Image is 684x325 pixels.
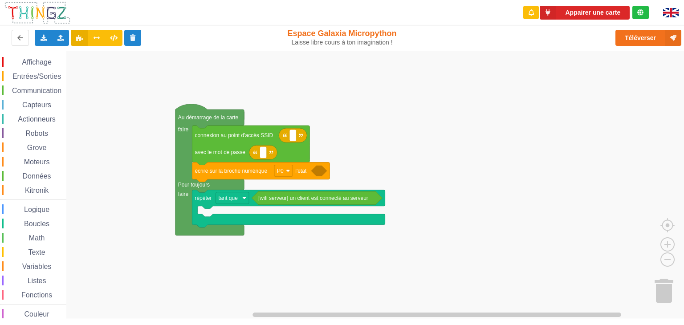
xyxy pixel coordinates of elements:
span: Robots [24,130,49,137]
text: avec le mot de passe [195,149,245,155]
img: gb.png [663,8,679,17]
button: Téléverser [615,30,681,46]
span: Kitronik [24,187,50,194]
div: Tu es connecté au serveur de création de Thingz [632,6,649,19]
button: Appairer une carte [540,6,630,20]
img: thingz_logo.png [4,1,71,24]
span: Données [21,172,53,180]
text: connexion au point d'accès SSID [195,132,273,138]
text: tant que [218,195,238,201]
span: Logique [23,206,51,213]
span: Moteurs [23,158,51,166]
span: Listes [26,277,48,284]
text: répéter [195,195,212,201]
div: Laisse libre cours à ton imagination ! [284,39,401,46]
span: Texte [27,248,46,256]
span: Boucles [23,220,51,227]
span: Communication [11,87,63,94]
text: faire [178,191,189,197]
text: l'état [295,168,307,174]
span: Affichage [20,58,53,66]
text: P0 [277,168,284,174]
text: [wifi serveur] un client est connecté au serveur [258,195,368,201]
text: Au démarrage de la carte [178,114,239,121]
span: Fonctions [20,291,53,299]
div: Espace Galaxia Micropython [284,28,401,46]
text: faire [178,126,189,133]
text: Pour toujours [178,182,210,188]
span: Capteurs [21,101,53,109]
text: écrire sur la broche numérique [195,168,267,174]
span: Couleur [23,310,51,318]
span: Math [28,234,46,242]
span: Entrées/Sorties [11,73,62,80]
span: Grove [26,144,48,151]
span: Variables [21,263,53,270]
span: Actionneurs [16,115,57,123]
